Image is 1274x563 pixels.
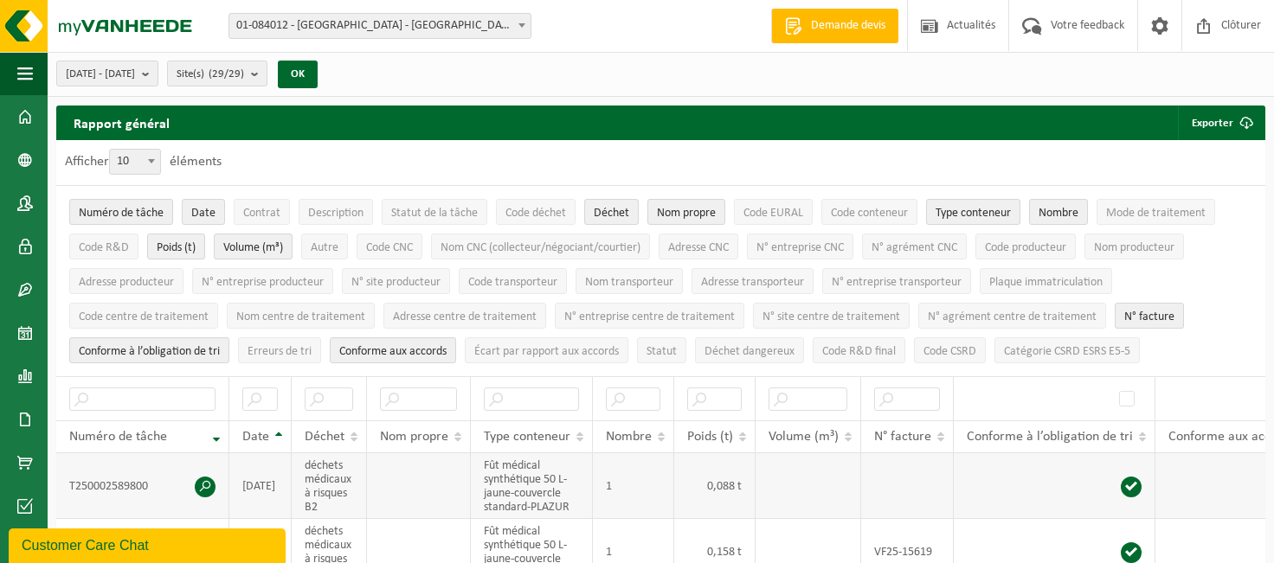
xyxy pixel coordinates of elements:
button: Code transporteurCode transporteur: Activate to sort [459,268,567,294]
span: Code producteur [985,241,1066,254]
button: Conforme aux accords : Activate to sort [330,337,456,363]
button: N° entreprise producteurN° entreprise producteur: Activate to sort [192,268,333,294]
button: N° site centre de traitementN° site centre de traitement: Activate to sort [753,303,910,329]
button: StatutStatut: Activate to sort [637,337,686,363]
span: N° site centre de traitement [762,310,900,323]
button: Poids (t)Poids (t): Activate to sort [147,234,205,259]
button: Code R&D finalCode R&amp;D final: Activate to sort [813,337,905,363]
td: 1 [593,453,674,519]
span: Code transporteur [468,276,557,289]
td: Fût médical synthétique 50 L-jaune-couvercle standard-PLAZUR [471,453,593,519]
span: Nombre [606,430,652,444]
button: Nom producteurNom producteur: Activate to sort [1084,234,1184,259]
button: Numéro de tâcheNuméro de tâche: Activate to remove sorting [69,199,173,225]
span: Volume (m³) [223,241,283,254]
span: 10 [110,150,160,174]
iframe: chat widget [9,525,289,563]
span: Catégorie CSRD ESRS E5-5 [1004,345,1130,358]
span: N° entreprise producteur [202,276,324,289]
span: Nom CNC (collecteur/négociant/courtier) [441,241,640,254]
button: Code producteurCode producteur: Activate to sort [975,234,1076,259]
button: Erreurs de triErreurs de tri: Activate to sort [238,337,321,363]
button: N° site producteurN° site producteur : Activate to sort [342,268,450,294]
button: Mode de traitementMode de traitement: Activate to sort [1097,199,1215,225]
span: Code centre de traitement [79,310,209,323]
span: Adresse transporteur [701,276,804,289]
span: N° facture [1124,310,1174,323]
button: N° entreprise centre de traitementN° entreprise centre de traitement: Activate to sort [555,303,744,329]
button: Volume (m³)Volume (m³): Activate to sort [214,234,293,259]
button: NombreNombre: Activate to sort [1029,199,1088,225]
button: DateDate: Activate to sort [182,199,225,225]
button: Plaque immatriculationPlaque immatriculation: Activate to sort [980,268,1112,294]
span: Adresse producteur [79,276,174,289]
span: Poids (t) [687,430,733,444]
span: Écart par rapport aux accords [474,345,619,358]
button: DéchetDéchet: Activate to sort [584,199,639,225]
span: Nom centre de traitement [236,310,365,323]
span: Numéro de tâche [79,207,164,220]
button: Code conteneurCode conteneur: Activate to sort [821,199,917,225]
span: [DATE] - [DATE] [66,61,135,87]
td: [DATE] [229,453,292,519]
button: N° agrément CNCN° agrément CNC: Activate to sort [862,234,967,259]
span: Code R&D final [822,345,896,358]
button: Adresse centre de traitementAdresse centre de traitement: Activate to sort [383,303,546,329]
button: Code CSRDCode CSRD: Activate to sort [914,337,986,363]
button: Type conteneurType conteneur: Activate to sort [926,199,1020,225]
span: Site(s) [177,61,244,87]
span: Déchet [594,207,629,220]
span: Autre [311,241,338,254]
button: Adresse CNCAdresse CNC: Activate to sort [659,234,738,259]
span: Nombre [1039,207,1078,220]
count: (29/29) [209,68,244,80]
button: Exporter [1178,106,1264,140]
span: Nom transporteur [585,276,673,289]
span: Mode de traitement [1106,207,1206,220]
td: T250002589800 [56,453,229,519]
span: Conforme à l’obligation de tri [967,430,1133,444]
span: N° entreprise transporteur [832,276,962,289]
span: N° agrément centre de traitement [928,310,1097,323]
span: Statut de la tâche [391,207,478,220]
button: Code R&DCode R&amp;D: Activate to sort [69,234,138,259]
span: Numéro de tâche [69,430,167,444]
button: Conforme à l’obligation de tri : Activate to sort [69,337,229,363]
button: Adresse producteurAdresse producteur: Activate to sort [69,268,183,294]
button: OK [278,61,318,88]
span: Nom propre [657,207,716,220]
span: Date [242,430,269,444]
span: Statut [647,345,677,358]
span: N° agrément CNC [872,241,957,254]
span: Code EURAL [743,207,803,220]
span: 01-084012 - UNIVERSITE DE LIÈGE - ULG - LIÈGE [229,14,531,38]
span: Poids (t) [157,241,196,254]
span: Conforme à l’obligation de tri [79,345,220,358]
label: Afficher éléments [65,155,222,169]
span: Code R&D [79,241,129,254]
button: Site(s)(29/29) [167,61,267,86]
span: N° entreprise centre de traitement [564,310,735,323]
button: N° agrément centre de traitementN° agrément centre de traitement: Activate to sort [918,303,1106,329]
a: Demande devis [771,9,898,43]
span: Demande devis [807,17,890,35]
button: ContratContrat: Activate to sort [234,199,290,225]
span: Type conteneur [936,207,1011,220]
span: Code déchet [505,207,566,220]
span: Code CNC [366,241,413,254]
h2: Rapport général [56,106,187,140]
button: Nom transporteurNom transporteur: Activate to sort [576,268,683,294]
span: Nom producteur [1094,241,1174,254]
span: Type conteneur [484,430,570,444]
button: N° entreprise CNCN° entreprise CNC: Activate to sort [747,234,853,259]
button: Code EURALCode EURAL: Activate to sort [734,199,813,225]
button: Code centre de traitementCode centre de traitement: Activate to sort [69,303,218,329]
span: Contrat [243,207,280,220]
button: Écart par rapport aux accordsÉcart par rapport aux accords: Activate to sort [465,337,628,363]
span: Déchet dangereux [705,345,795,358]
span: Code conteneur [831,207,908,220]
button: Statut de la tâcheStatut de la tâche: Activate to sort [382,199,487,225]
span: Plaque immatriculation [989,276,1103,289]
button: Catégorie CSRD ESRS E5-5Catégorie CSRD ESRS E5-5: Activate to sort [994,337,1140,363]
